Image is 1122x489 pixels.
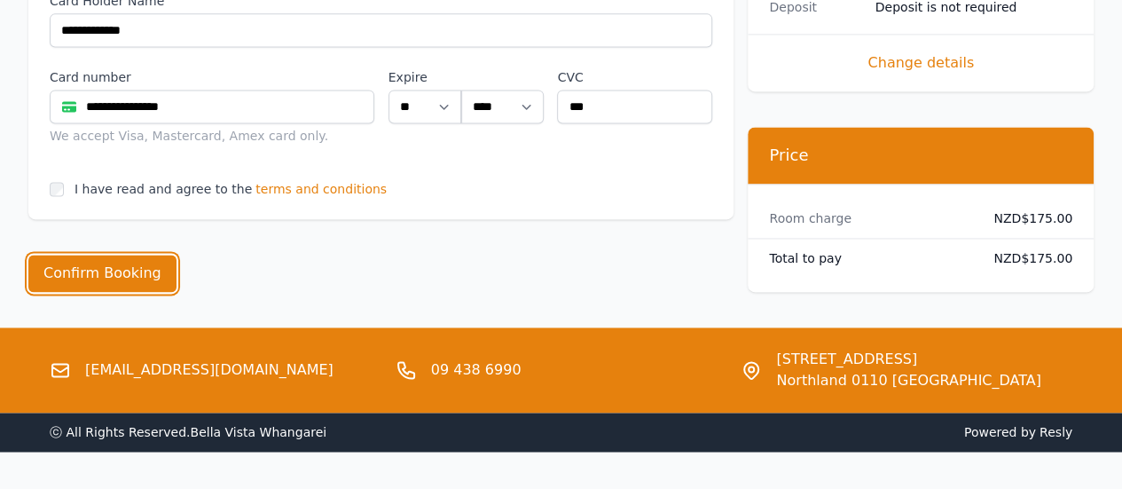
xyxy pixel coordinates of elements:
span: Change details [769,52,1072,74]
label: I have read and agree to the [75,182,252,196]
label: Card number [50,68,374,86]
div: We accept Visa, Mastercard, Amex card only. [50,127,374,145]
a: 09 438 6990 [431,359,522,381]
span: [STREET_ADDRESS] [776,349,1040,370]
label: Expire [388,68,461,86]
label: CVC [557,68,712,86]
dt: Room charge [769,209,966,227]
button: Confirm Booking [28,255,177,292]
span: terms and conditions [255,180,387,198]
a: Resly [1040,425,1072,439]
label: . [461,68,544,86]
dt: Total to pay [769,249,966,267]
span: Northland 0110 [GEOGRAPHIC_DATA] [776,370,1040,391]
span: ⓒ All Rights Reserved. Bella Vista Whangarei [50,425,326,439]
h3: Price [769,145,1072,166]
dd: NZD$175.00 [981,209,1072,227]
a: [EMAIL_ADDRESS][DOMAIN_NAME] [85,359,333,381]
dd: NZD$175.00 [981,249,1072,267]
span: Powered by [569,423,1073,441]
